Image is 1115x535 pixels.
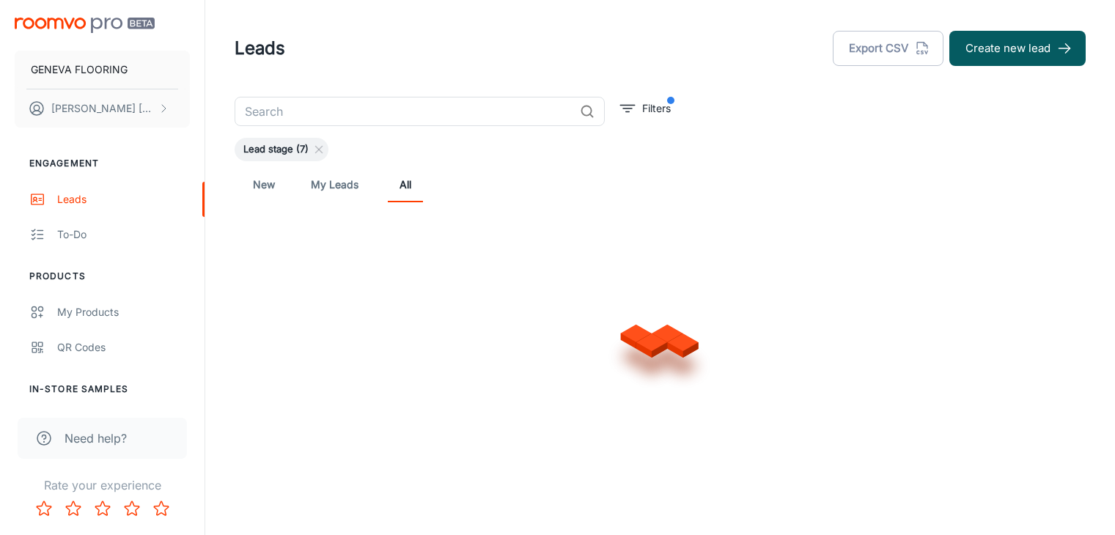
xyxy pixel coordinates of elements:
p: Rate your experience [12,476,193,494]
a: All [388,167,423,202]
button: Rate 3 star [88,494,117,523]
p: [PERSON_NAME] [PERSON_NAME] [51,100,155,117]
button: [PERSON_NAME] [PERSON_NAME] [15,89,190,128]
button: GENEVA FLOORING [15,51,190,89]
button: Rate 5 star [147,494,176,523]
input: Search [235,97,574,126]
div: Leads [57,191,190,207]
button: Rate 1 star [29,494,59,523]
div: My Products [57,304,190,320]
h1: Leads [235,35,285,62]
button: Rate 4 star [117,494,147,523]
a: New [246,167,281,202]
button: Create new lead [949,31,1086,66]
p: GENEVA FLOORING [31,62,128,78]
p: Filters [642,100,671,117]
div: Lead stage (7) [235,138,328,161]
a: My Leads [311,167,358,202]
img: Roomvo PRO Beta [15,18,155,33]
button: Rate 2 star [59,494,88,523]
button: Export CSV [833,31,943,66]
span: Need help? [65,429,127,447]
div: QR Codes [57,339,190,355]
div: To-do [57,226,190,243]
span: Lead stage (7) [235,142,317,157]
button: filter [617,97,674,120]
